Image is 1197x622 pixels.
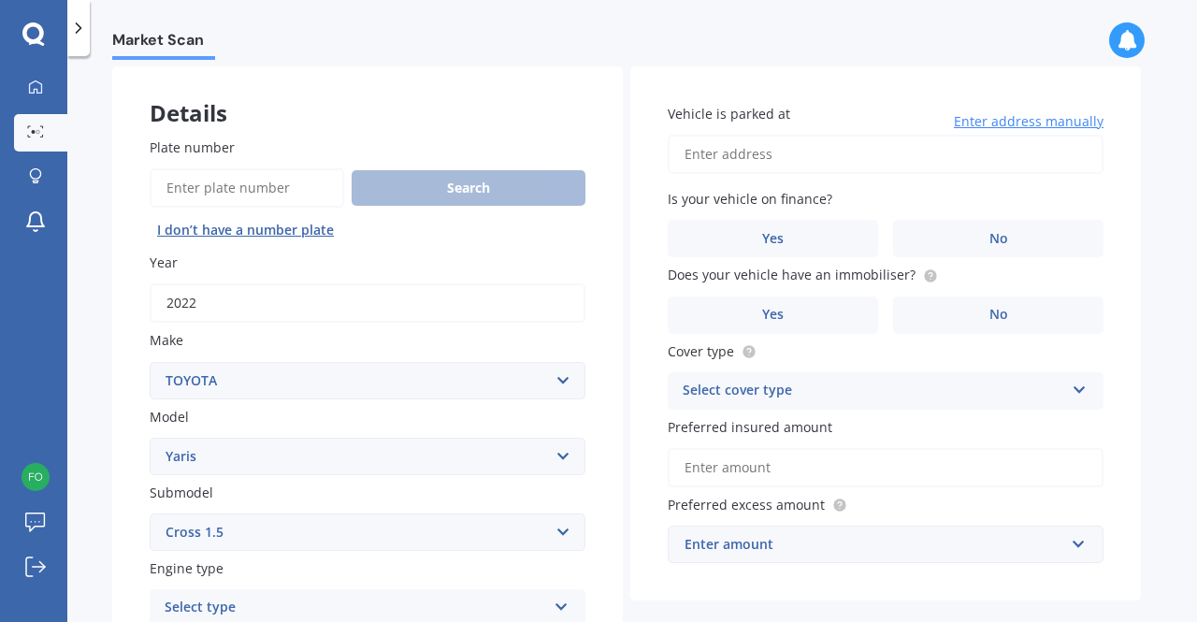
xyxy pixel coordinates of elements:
span: Engine type [150,559,224,577]
span: Yes [762,307,784,323]
span: No [989,307,1008,323]
span: Make [150,332,183,350]
input: Enter address [668,135,1103,174]
div: Select type [165,597,546,619]
div: Details [112,66,623,123]
button: I don’t have a number plate [150,215,341,245]
input: Enter plate number [150,168,344,208]
span: Year [150,253,178,271]
div: Select cover type [683,380,1064,402]
span: No [989,231,1008,247]
div: Enter amount [685,534,1064,555]
span: Does your vehicle have an immobiliser? [668,267,916,284]
span: Enter address manually [954,112,1103,131]
span: Submodel [150,484,213,501]
span: Plate number [150,138,235,156]
input: YYYY [150,283,585,323]
span: Model [150,408,189,426]
span: Vehicle is parked at [668,105,790,123]
span: Cover type [668,342,734,360]
span: Preferred excess amount [668,496,825,514]
span: Yes [762,231,784,247]
img: 09e32781bf50615dff0950a50f2a631a [22,463,50,491]
span: Preferred insured amount [668,418,832,436]
span: Market Scan [112,31,215,56]
span: Is your vehicle on finance? [668,190,832,208]
input: Enter amount [668,448,1103,487]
